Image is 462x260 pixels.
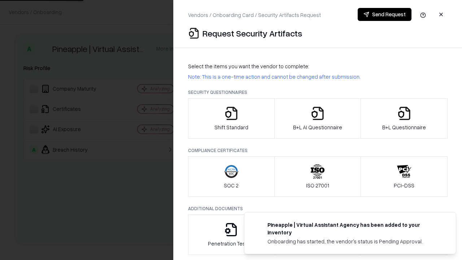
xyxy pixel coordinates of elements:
[188,62,448,70] p: Select the items you want the vendor to complete:
[202,27,302,39] p: Request Security Artifacts
[224,182,239,189] p: SOC 2
[208,240,254,247] p: Penetration Testing
[267,221,439,236] div: Pineapple | Virtual Assistant Agency has been added to your inventory
[188,98,275,139] button: Shift Standard
[361,156,448,197] button: PCI-DSS
[253,221,262,230] img: trypineapple.com
[188,205,448,212] p: Additional Documents
[214,123,248,131] p: Shift Standard
[188,11,321,19] p: Vendors / Onboarding Card / Security Artifacts Request
[293,123,342,131] p: B+L AI Questionnaire
[188,147,448,153] p: Compliance Certificates
[188,156,275,197] button: SOC 2
[188,89,448,95] p: Security Questionnaires
[267,238,439,245] div: Onboarding has started, the vendor's status is Pending Approval.
[188,214,275,255] button: Penetration Testing
[274,98,361,139] button: B+L AI Questionnaire
[274,156,361,197] button: ISO 27001
[306,182,329,189] p: ISO 27001
[361,98,448,139] button: B+L Questionnaire
[382,123,426,131] p: B+L Questionnaire
[188,73,448,81] p: Note: This is a one-time action and cannot be changed after submission.
[358,8,411,21] button: Send Request
[394,182,414,189] p: PCI-DSS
